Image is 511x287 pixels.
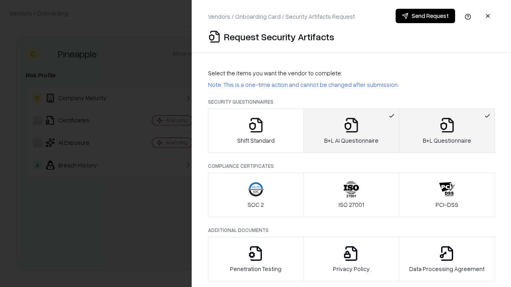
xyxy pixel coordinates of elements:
p: Vendors / Onboarding Card / Security Artifacts Request [208,12,355,21]
p: Data Processing Agreement [409,265,485,273]
p: Penetration Testing [230,265,281,273]
button: Data Processing Agreement [399,237,495,281]
button: Privacy Policy [303,237,400,281]
p: Select the items you want the vendor to complete: [208,69,495,77]
button: Shift Standard [208,108,304,153]
button: Send Request [396,9,455,23]
p: Shift Standard [237,136,275,145]
p: SOC 2 [248,201,264,209]
button: PCI-DSS [399,173,495,217]
p: Compliance Certificates [208,163,495,169]
p: Note: This is a one-time action and cannot be changed after submission. [208,81,495,89]
p: Security Questionnaires [208,98,495,105]
button: Penetration Testing [208,237,304,281]
p: B+L Questionnaire [423,136,471,145]
button: B+L Questionnaire [399,108,495,153]
button: SOC 2 [208,173,304,217]
button: ISO 27001 [303,173,400,217]
p: Additional Documents [208,227,495,234]
p: Request Security Artifacts [224,30,334,43]
p: B+L AI Questionnaire [324,136,378,145]
p: Privacy Policy [333,265,370,273]
p: ISO 27001 [339,201,364,209]
button: B+L AI Questionnaire [303,108,400,153]
p: PCI-DSS [436,201,458,209]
